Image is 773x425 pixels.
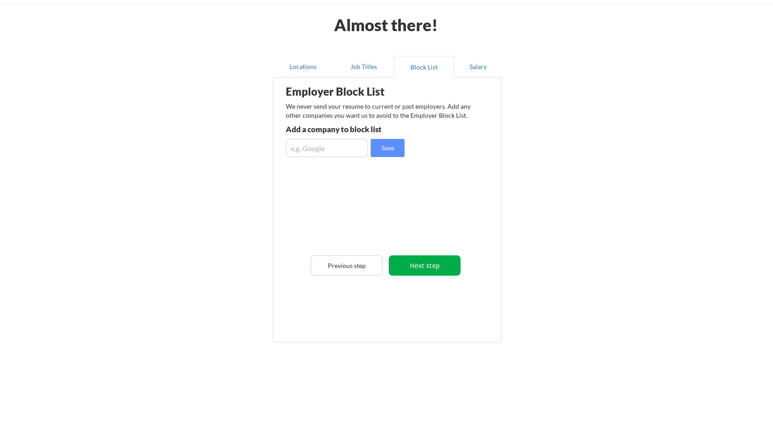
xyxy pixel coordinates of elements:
[311,255,382,276] button: Previous step
[286,102,476,120] div: We never send your resume to current or past employers. Add any other companies you want us to av...
[454,56,502,78] button: Salary
[394,56,454,78] button: Block List
[286,139,368,157] input: e.g. Google
[286,125,418,133] div: Add a company to block list
[371,139,405,157] button: Save
[286,86,428,97] div: Employer Block List
[389,255,461,276] button: Next step
[273,56,333,78] button: Locations
[323,17,449,33] div: Almost there!
[333,56,394,78] button: Job Titles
